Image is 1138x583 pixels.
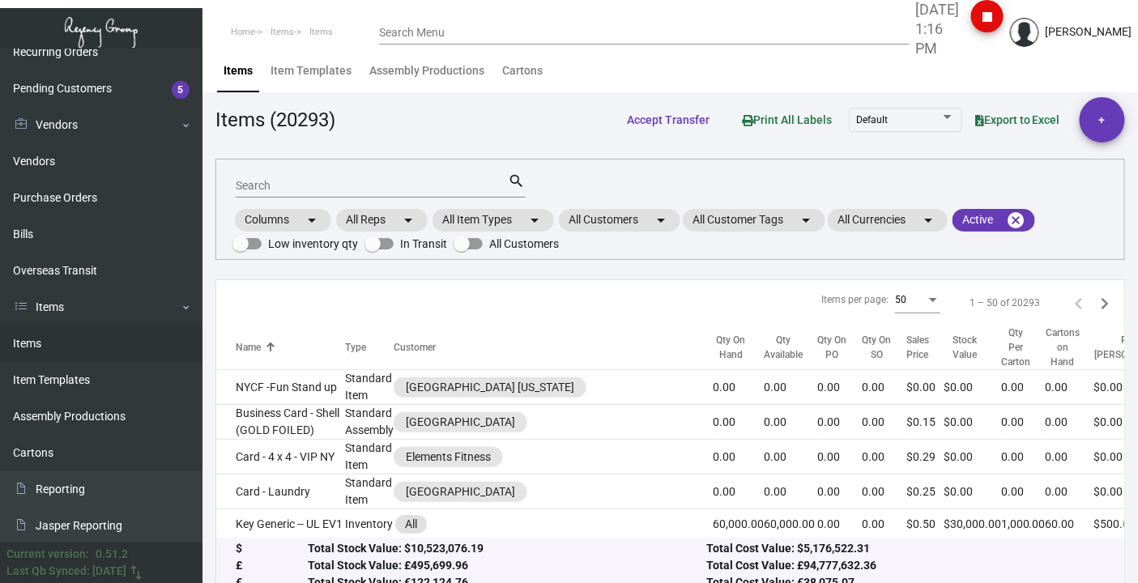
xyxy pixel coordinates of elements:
div: [GEOGRAPHIC_DATA] [US_STATE] [406,379,574,396]
mat-icon: arrow_drop_down [651,211,671,230]
mat-chip: All Currencies [828,209,948,232]
td: 1,000.00 [1001,509,1046,539]
td: 0.00 [862,370,906,405]
div: [GEOGRAPHIC_DATA] [406,414,515,431]
th: Customer [394,326,713,370]
div: Type [345,340,366,355]
td: NYCF -Fun Stand up [216,370,345,405]
div: [GEOGRAPHIC_DATA] [406,483,515,500]
mat-icon: arrow_drop_down [796,211,816,230]
td: $0.00 [944,370,1001,405]
div: Stock Value [944,333,987,362]
td: 0.00 [713,405,764,440]
mat-icon: arrow_drop_down [302,211,322,230]
td: Standard Item [345,474,394,509]
td: 0.00 [817,405,862,440]
td: $0.50 [906,509,944,539]
td: 60,000.00 [764,509,817,539]
div: Elements Fitness [406,449,491,466]
mat-chip: Active [953,209,1035,232]
div: Stock Value [944,333,1001,362]
td: 0.00 [1046,370,1094,405]
button: Next page [1092,290,1118,316]
div: Name [236,340,261,355]
mat-icon: search [509,172,526,191]
div: Qty Available [764,333,817,362]
td: Key Generic -- UL EV1 [216,509,345,539]
div: Qty On SO [862,333,906,362]
td: 0.00 [862,509,906,539]
div: Name [236,340,345,355]
td: 0.00 [1046,474,1094,509]
div: Sales Price [906,333,944,362]
td: Standard Item [345,440,394,474]
div: Sales Price [906,333,929,362]
img: admin@bootstrapmaster.com [1010,18,1039,47]
td: 0.00 [713,440,764,474]
td: 0.00 [713,474,764,509]
div: 0.51.2 [96,546,128,563]
td: 0.00 [1046,405,1094,440]
td: 0.00 [817,440,862,474]
td: $0.25 [906,474,944,509]
td: 0.00 [1001,405,1046,440]
mat-select: Items per page: [895,295,940,306]
div: Current version: [6,546,89,563]
div: Items per page: [821,292,889,307]
div: 1 – 50 of 20293 [970,296,1040,310]
span: Items [271,27,294,37]
button: + [1080,97,1125,143]
div: Qty On SO [862,333,892,362]
td: Standard Item [345,370,394,405]
mat-icon: arrow_drop_down [918,211,938,230]
span: In Transit [400,234,447,253]
div: Total Cost Value: $5,176,522.31 [706,541,1105,558]
div: Qty Available [764,333,803,362]
mat-chip: All Item Types [433,209,554,232]
td: Inventory [345,509,394,539]
td: 0.00 [713,370,764,405]
span: 50 [895,294,906,305]
div: Last Qb Synced: [DATE] [6,563,126,580]
div: Items (20293) [215,105,335,134]
button: Export to Excel [962,105,1073,134]
mat-icon: arrow_drop_down [399,211,418,230]
span: Home [231,27,255,37]
div: $ [236,541,308,558]
td: $0.00 [906,370,944,405]
mat-chip: Columns [235,209,331,232]
div: Cartons [502,62,543,79]
button: Accept Transfer [614,105,722,134]
td: $30,000.00 [944,509,1001,539]
button: Previous page [1066,290,1092,316]
span: + [1099,97,1106,143]
td: $0.00 [944,440,1001,474]
span: All Customers [489,234,559,253]
button: Print All Labels [729,105,845,135]
span: Items [309,27,333,37]
div: Total Stock Value: $10,523,076.19 [308,541,706,558]
div: Total Cost Value: £94,777,632.36 [706,558,1105,575]
div: Qty Per Carton [1001,326,1046,369]
td: 0.00 [862,474,906,509]
div: Cartons on Hand [1046,326,1094,369]
mat-chip: All [395,515,427,534]
div: Qty On Hand [713,333,749,362]
mat-chip: All Customers [559,209,680,232]
i: stop [978,7,997,27]
td: 0.00 [862,405,906,440]
td: 0.00 [764,370,817,405]
mat-icon: arrow_drop_down [525,211,544,230]
div: Cartons on Hand [1046,326,1080,369]
td: 0.00 [1001,370,1046,405]
td: 0.00 [764,474,817,509]
span: Default [856,114,888,126]
td: 0.00 [764,440,817,474]
div: Assembly Productions [369,62,484,79]
div: [PERSON_NAME] [1046,23,1132,40]
td: 0.00 [764,405,817,440]
td: $0.15 [906,405,944,440]
td: 60,000.00 [713,509,764,539]
td: 0.00 [1046,440,1094,474]
div: Items [224,62,253,79]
